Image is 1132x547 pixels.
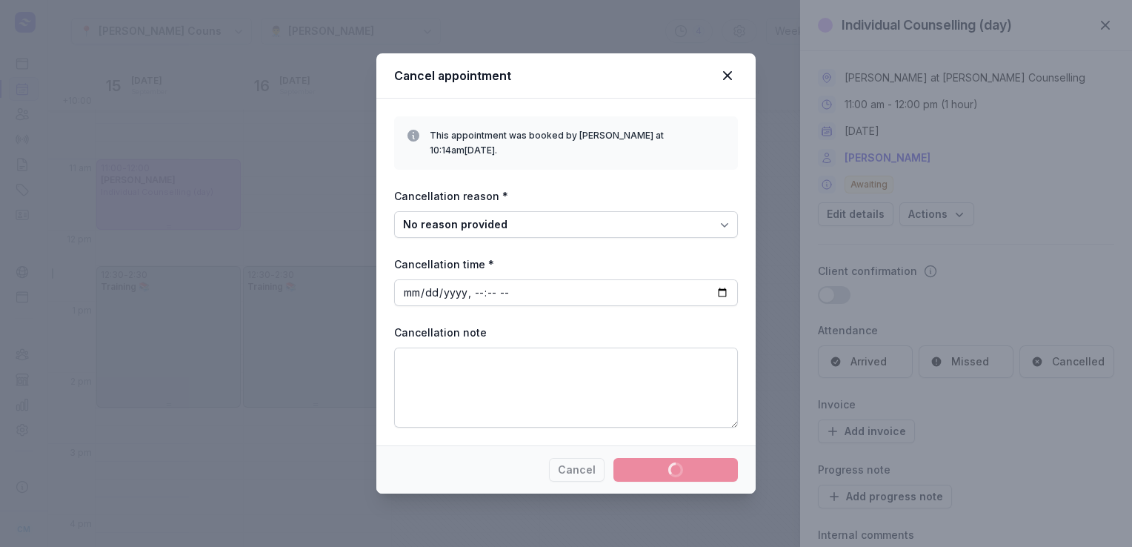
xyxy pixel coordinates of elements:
[558,461,596,479] span: Cancel
[394,67,717,84] div: Cancel appointment
[394,324,738,342] div: Cancellation note
[394,188,738,205] div: Cancellation reason *
[430,128,726,158] div: This appointment was booked by [PERSON_NAME] at 10:14am[DATE].
[549,458,605,482] button: Cancel
[403,216,507,233] div: No reason provided
[394,256,738,273] div: Cancellation time *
